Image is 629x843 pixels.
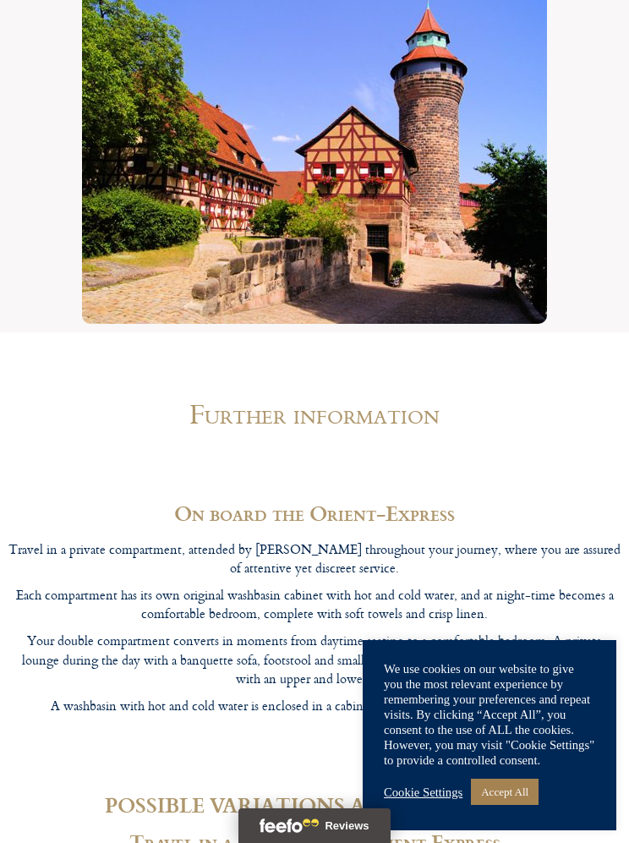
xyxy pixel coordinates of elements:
[8,400,621,427] h1: Further information
[471,779,539,805] a: Accept All
[8,503,621,523] h2: On board the Orient-Express
[8,697,621,716] p: A washbasin with hot and cold water is enclosed in a cabinet and towels and toiletries are provided.
[8,795,621,815] h2: POSSIBLE VARIATIONS AND UPGRADES
[384,661,595,768] div: We use cookies on our website to give you the most relevant experience by remembering your prefer...
[8,540,621,578] p: Travel in a private compartment, attended by [PERSON_NAME] throughout your journey, where you are...
[384,785,462,800] a: Cookie Settings
[8,632,621,689] p: Your double compartment converts in moments from daytime seating to a comfortable bedroom. A priv...
[8,586,621,624] p: Each compartment has its own original washbasin cabinet with hot and cold water, and at night-tim...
